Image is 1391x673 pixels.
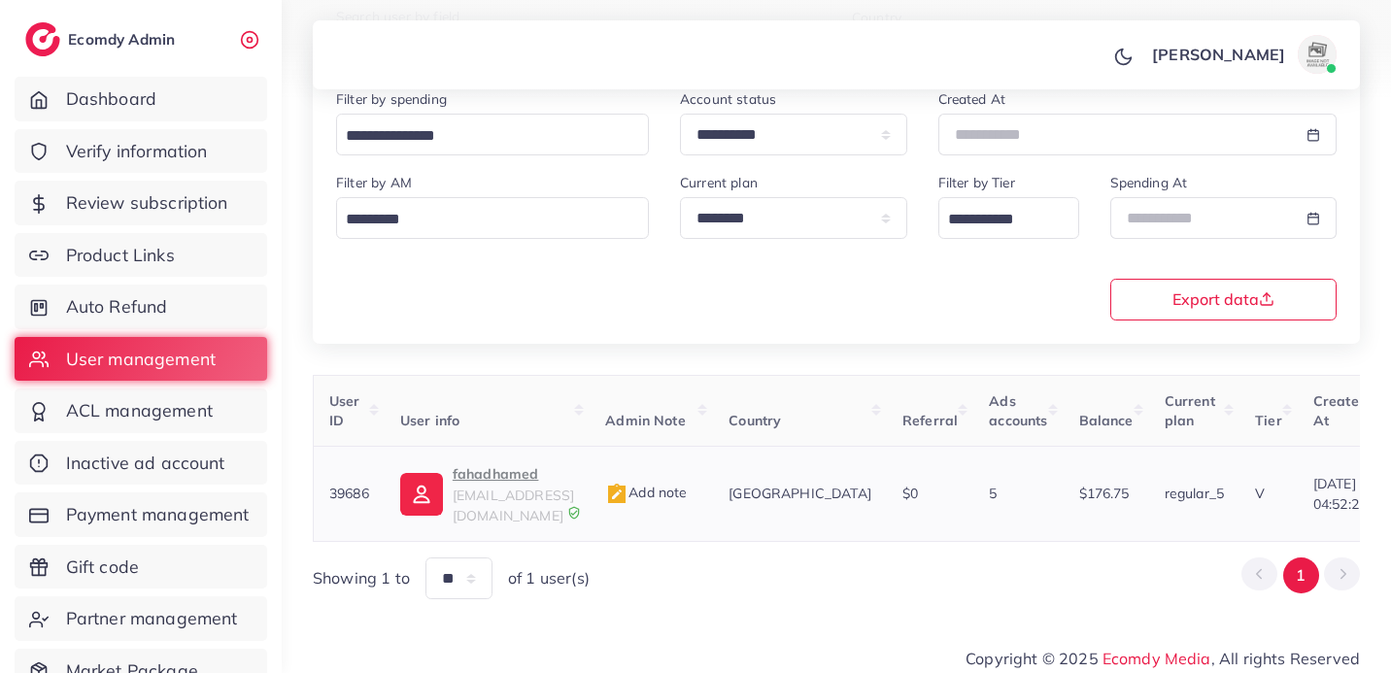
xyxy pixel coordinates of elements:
[329,485,369,502] span: 39686
[453,487,574,523] span: [EMAIL_ADDRESS][DOMAIN_NAME]
[938,173,1015,192] label: Filter by Tier
[966,647,1360,670] span: Copyright © 2025
[66,606,238,631] span: Partner management
[1103,649,1211,668] a: Ecomdy Media
[25,22,180,56] a: logoEcomdy Admin
[605,483,628,506] img: admin_note.cdd0b510.svg
[1211,647,1360,670] span: , All rights Reserved
[605,412,686,429] span: Admin Note
[336,114,649,155] div: Search for option
[15,545,267,589] a: Gift code
[336,173,412,192] label: Filter by AM
[66,294,168,320] span: Auto Refund
[66,190,228,216] span: Review subscription
[15,596,267,641] a: Partner management
[66,139,208,164] span: Verify information
[66,347,216,372] span: User management
[329,392,360,429] span: User ID
[1255,412,1282,429] span: Tier
[339,121,624,151] input: Search for option
[336,197,649,239] div: Search for option
[1165,392,1215,429] span: Current plan
[1110,279,1338,320] button: Export data
[729,412,781,429] span: Country
[15,441,267,486] a: Inactive ad account
[1141,35,1344,74] a: [PERSON_NAME]avatar
[15,388,267,433] a: ACL management
[400,412,459,429] span: User info
[15,181,267,225] a: Review subscription
[902,485,918,502] span: $0
[15,337,267,382] a: User management
[453,462,574,486] p: fahadhamed
[336,89,447,109] label: Filter by spending
[66,243,175,268] span: Product Links
[1079,485,1130,502] span: $176.75
[1255,485,1265,502] span: V
[15,233,267,278] a: Product Links
[902,412,958,429] span: Referral
[1172,291,1274,307] span: Export data
[68,30,180,49] h2: Ecomdy Admin
[25,22,60,56] img: logo
[66,86,156,112] span: Dashboard
[680,173,758,192] label: Current plan
[1241,557,1360,593] ul: Pagination
[938,89,1006,109] label: Created At
[1079,412,1134,429] span: Balance
[605,484,687,501] span: Add note
[15,129,267,174] a: Verify information
[66,555,139,580] span: Gift code
[15,492,267,537] a: Payment management
[1283,557,1319,593] button: Go to page 1
[1152,43,1285,66] p: [PERSON_NAME]
[1110,173,1188,192] label: Spending At
[400,462,574,525] a: fahadhamed[EMAIL_ADDRESS][DOMAIN_NAME]
[989,485,997,502] span: 5
[1313,392,1359,429] span: Create At
[1313,474,1367,514] span: [DATE] 04:52:25
[567,506,581,520] img: 9CAL8B2pu8EFxCJHYAAAAldEVYdGRhdGU6Y3JlYXRlADIwMjItMTItMDlUMDQ6NTg6MzkrMDA6MDBXSlgLAAAAJXRFWHRkYXR...
[941,205,1054,235] input: Search for option
[508,567,590,589] span: of 1 user(s)
[15,285,267,329] a: Auto Refund
[339,205,624,235] input: Search for option
[989,392,1047,429] span: Ads accounts
[66,451,225,476] span: Inactive ad account
[66,398,213,423] span: ACL management
[1165,485,1224,502] span: regular_5
[66,502,250,527] span: Payment management
[15,77,267,121] a: Dashboard
[400,473,443,516] img: ic-user-info.36bf1079.svg
[938,197,1079,239] div: Search for option
[729,485,871,502] span: [GEOGRAPHIC_DATA]
[680,89,776,109] label: Account status
[1298,35,1337,74] img: avatar
[313,567,410,589] span: Showing 1 to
